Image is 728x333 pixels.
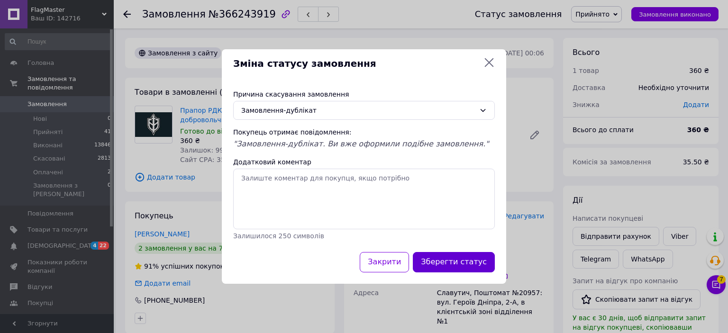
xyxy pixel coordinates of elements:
div: Замовлення-дублікат [241,105,475,116]
div: Причина скасування замовлення [233,90,495,99]
span: "Замовлення-дублікат. Ви вже оформили подібне замовлення." [233,139,489,148]
span: Зміна статусу замовлення [233,57,480,71]
span: Залишилося 250 символів [233,232,324,240]
label: Додатковий коментар [233,158,311,166]
div: Покупець отримає повідомлення: [233,127,495,137]
button: Зберегти статус [413,252,495,272]
button: Закрити [360,252,409,272]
